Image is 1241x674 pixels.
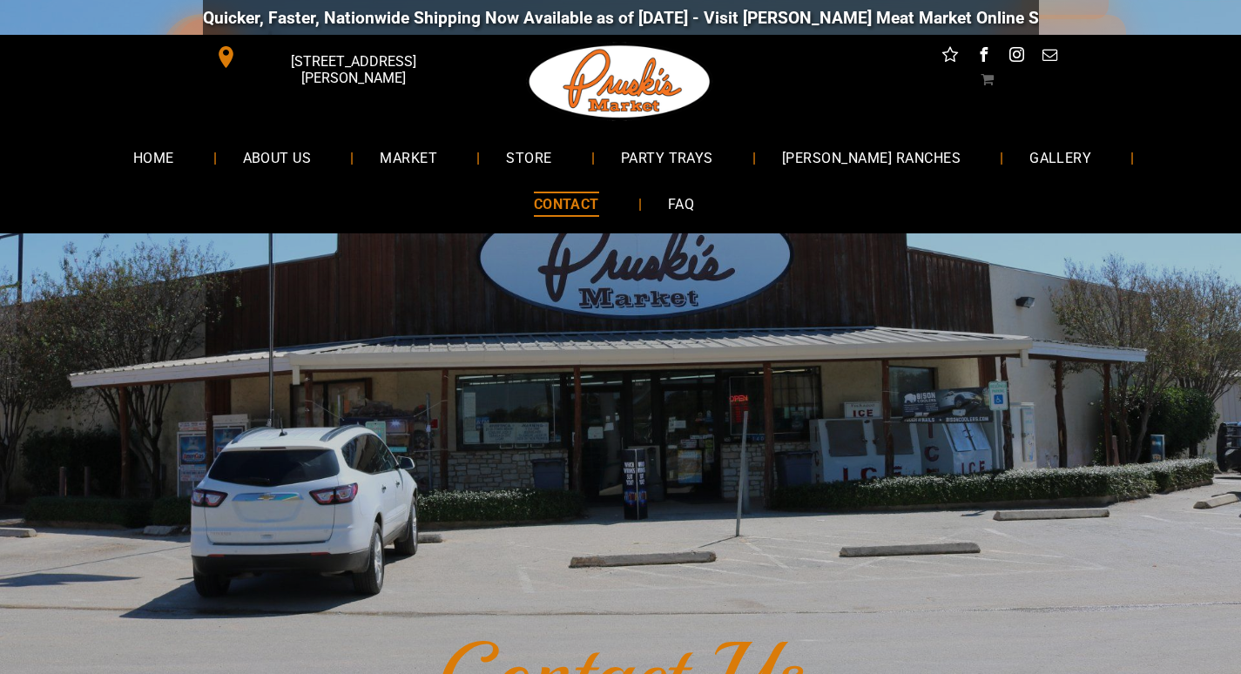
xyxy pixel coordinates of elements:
span: [STREET_ADDRESS][PERSON_NAME] [240,44,465,95]
a: MARKET [354,134,463,180]
a: CONTACT [508,181,625,227]
a: GALLERY [1003,134,1117,180]
a: email [1038,44,1061,71]
a: Social network [939,44,961,71]
a: ABOUT US [217,134,338,180]
a: [PERSON_NAME] RANCHES [756,134,987,180]
a: instagram [1005,44,1028,71]
a: FAQ [642,181,720,227]
a: STORE [480,134,577,180]
a: HOME [107,134,200,180]
a: facebook [972,44,995,71]
a: [STREET_ADDRESS][PERSON_NAME] [203,44,469,71]
a: PARTY TRAYS [595,134,739,180]
img: Pruski-s+Market+HQ+Logo2-259w.png [526,35,714,129]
